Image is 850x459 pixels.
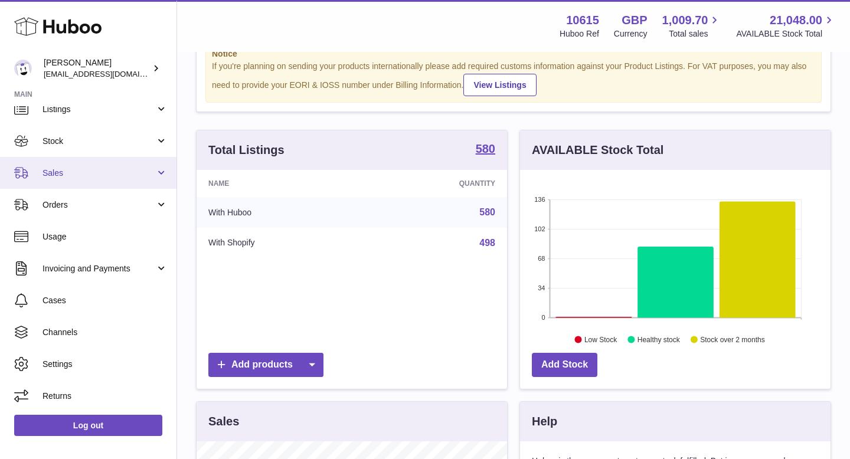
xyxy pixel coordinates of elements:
[212,61,815,96] div: If you're planning on sending your products internationally please add required customs informati...
[538,284,545,291] text: 34
[534,196,545,203] text: 136
[42,104,155,115] span: Listings
[541,314,545,321] text: 0
[42,295,168,306] span: Cases
[44,69,174,78] span: [EMAIL_ADDRESS][DOMAIN_NAME]
[479,207,495,217] a: 580
[560,28,599,40] div: Huboo Ref
[614,28,648,40] div: Currency
[42,136,155,147] span: Stock
[534,225,545,232] text: 102
[700,335,764,343] text: Stock over 2 months
[532,353,597,377] a: Add Stock
[364,170,507,197] th: Quantity
[197,197,364,228] td: With Huboo
[532,142,663,158] h3: AVAILABLE Stock Total
[212,48,815,60] strong: Notice
[622,12,647,28] strong: GBP
[42,231,168,242] span: Usage
[208,142,285,158] h3: Total Listings
[208,414,239,430] h3: Sales
[463,74,536,96] a: View Listings
[532,414,557,430] h3: Help
[208,353,323,377] a: Add products
[736,28,836,40] span: AVAILABLE Stock Total
[736,12,836,40] a: 21,048.00 AVAILABLE Stock Total
[42,168,155,179] span: Sales
[197,170,364,197] th: Name
[637,335,681,343] text: Healthy stock
[42,263,155,274] span: Invoicing and Payments
[42,391,168,402] span: Returns
[14,415,162,436] a: Log out
[197,228,364,258] td: With Shopify
[479,238,495,248] a: 498
[476,143,495,155] strong: 580
[662,12,722,40] a: 1,009.70 Total sales
[566,12,599,28] strong: 10615
[669,28,721,40] span: Total sales
[42,359,168,370] span: Settings
[770,12,822,28] span: 21,048.00
[538,255,545,262] text: 68
[42,327,168,338] span: Channels
[44,57,150,80] div: [PERSON_NAME]
[662,12,708,28] span: 1,009.70
[42,199,155,211] span: Orders
[14,60,32,77] img: fulfillment@fable.com
[476,143,495,157] a: 580
[584,335,617,343] text: Low Stock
